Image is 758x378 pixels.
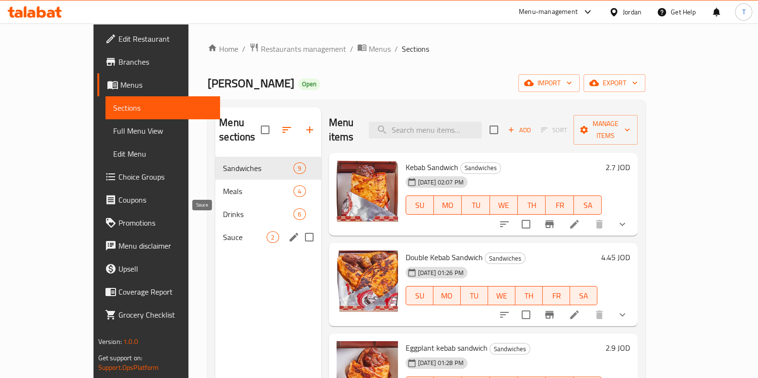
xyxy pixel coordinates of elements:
[215,226,321,249] div: Sauce2edit
[611,213,634,236] button: show more
[549,198,570,212] span: FR
[461,286,488,305] button: TU
[249,43,346,55] a: Restaurants management
[581,118,630,142] span: Manage items
[294,210,305,219] span: 6
[98,352,142,364] span: Get support on:
[460,162,501,174] div: Sandwiches
[569,218,580,230] a: Edit menu item
[97,188,220,211] a: Coupons
[369,43,391,55] span: Menus
[223,231,267,243] span: Sauce
[298,80,320,88] span: Open
[493,303,516,326] button: sort-choices
[215,153,321,252] nav: Menu sections
[105,142,220,165] a: Edit Menu
[118,309,212,321] span: Grocery Checklist
[298,118,321,141] button: Add section
[261,43,346,55] span: Restaurants management
[547,289,566,303] span: FR
[466,198,486,212] span: TU
[438,198,458,212] span: MO
[113,148,212,160] span: Edit Menu
[522,198,542,212] span: TH
[118,56,212,68] span: Branches
[506,125,532,136] span: Add
[465,289,484,303] span: TU
[98,335,122,348] span: Version:
[255,120,275,140] span: Select all sections
[484,120,504,140] span: Select section
[490,344,530,355] span: Sandwiches
[617,218,628,230] svg: Show Choices
[223,185,293,197] span: Meals
[113,102,212,114] span: Sections
[215,157,321,180] div: Sandwiches9
[293,162,305,174] div: items
[546,195,573,215] button: FR
[97,280,220,303] a: Coverage Report
[406,286,433,305] button: SU
[578,198,598,212] span: SA
[488,286,515,305] button: WE
[485,253,525,264] span: Sandwiches
[623,7,641,17] div: Jordan
[569,309,580,321] a: Edit menu item
[437,289,457,303] span: MO
[406,250,483,264] span: Double Kebab Sandwich
[219,115,260,144] h2: Menu sections
[208,43,238,55] a: Home
[118,286,212,298] span: Coverage Report
[294,187,305,196] span: 4
[490,195,518,215] button: WE
[414,268,467,277] span: [DATE] 01:26 PM
[337,160,398,222] img: Kebab Sandwich
[402,43,429,55] span: Sections
[97,303,220,326] a: Grocery Checklist
[526,77,572,89] span: import
[118,263,212,275] span: Upsell
[588,303,611,326] button: delete
[97,257,220,280] a: Upsell
[573,115,638,145] button: Manage items
[208,43,645,55] nav: breadcrumb
[434,195,462,215] button: MO
[337,251,398,312] img: Double Kebab Sandwich
[293,185,305,197] div: items
[97,211,220,234] a: Promotions
[493,213,516,236] button: sort-choices
[97,27,220,50] a: Edit Restaurant
[516,305,536,325] span: Select to update
[242,43,245,55] li: /
[118,240,212,252] span: Menu disclaimer
[504,123,535,137] span: Add item
[574,195,602,215] button: SA
[538,303,561,326] button: Branch-specific-item
[118,171,212,183] span: Choice Groups
[611,303,634,326] button: show more
[215,203,321,226] div: Drinks6
[494,198,514,212] span: WE
[519,6,578,18] div: Menu-management
[543,286,570,305] button: FR
[574,289,594,303] span: SA
[518,195,546,215] button: TH
[601,251,630,264] h6: 4.45 JOD
[583,74,645,92] button: export
[433,286,461,305] button: MO
[591,77,638,89] span: export
[519,289,539,303] span: TH
[492,289,512,303] span: WE
[485,252,525,264] div: Sandwiches
[462,195,490,215] button: TU
[105,119,220,142] a: Full Menu View
[287,230,301,244] button: edit
[742,7,745,17] span: T
[223,162,293,174] span: Sandwiches
[223,208,293,220] div: Drinks
[298,79,320,90] div: Open
[518,74,580,92] button: import
[118,217,212,229] span: Promotions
